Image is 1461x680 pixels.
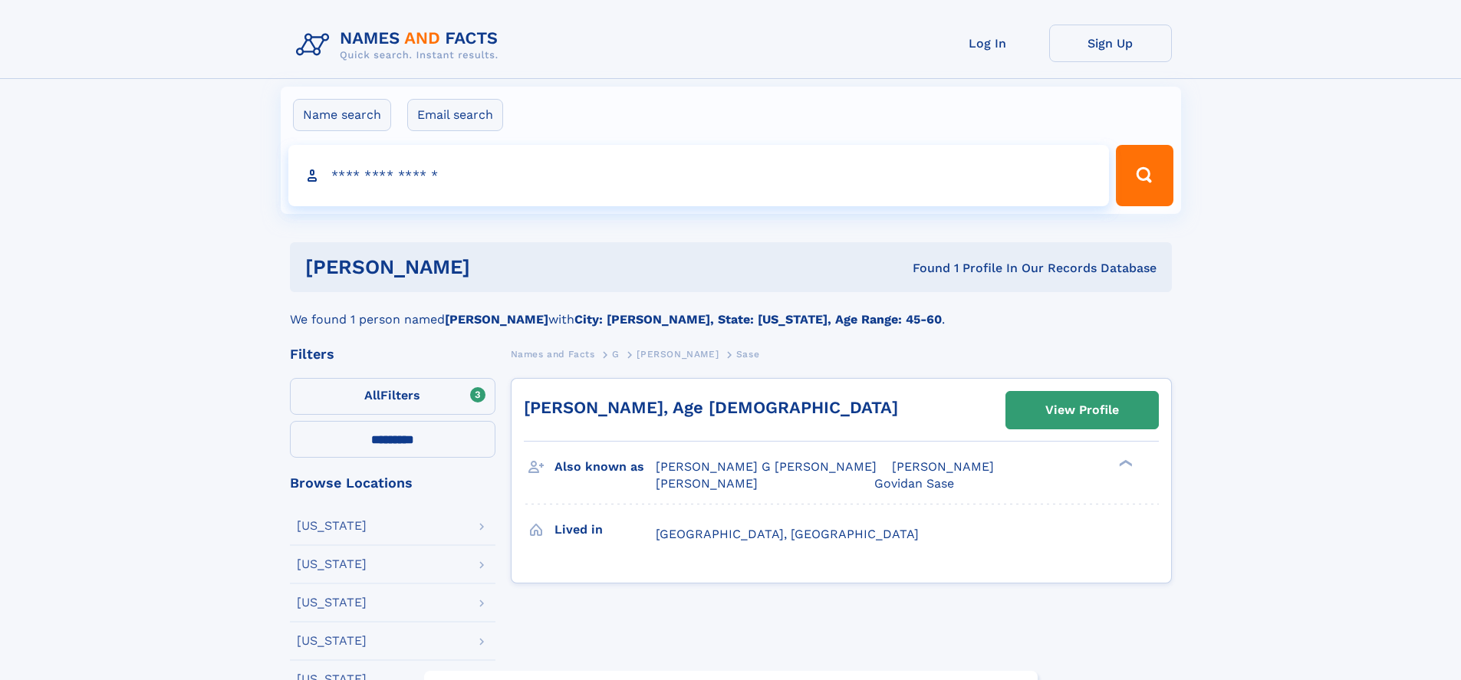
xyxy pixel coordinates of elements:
[612,349,620,360] span: G
[297,635,367,647] div: [US_STATE]
[574,312,942,327] b: City: [PERSON_NAME], State: [US_STATE], Age Range: 45-60
[656,476,758,491] span: [PERSON_NAME]
[364,388,380,402] span: All
[656,459,877,474] span: [PERSON_NAME] G [PERSON_NAME]
[637,344,719,363] a: [PERSON_NAME]
[736,349,759,360] span: Sase
[1006,392,1158,429] a: View Profile
[293,99,391,131] label: Name search
[656,527,919,541] span: [GEOGRAPHIC_DATA], [GEOGRAPHIC_DATA]
[305,258,692,277] h1: [PERSON_NAME]
[290,476,495,490] div: Browse Locations
[554,517,656,543] h3: Lived in
[1045,393,1119,428] div: View Profile
[288,145,1110,206] input: search input
[874,476,954,491] span: Govidan Sase
[691,260,1157,277] div: Found 1 Profile In Our Records Database
[290,347,495,361] div: Filters
[290,292,1172,329] div: We found 1 person named with .
[1116,145,1173,206] button: Search Button
[290,378,495,415] label: Filters
[612,344,620,363] a: G
[297,520,367,532] div: [US_STATE]
[892,459,994,474] span: [PERSON_NAME]
[290,25,511,66] img: Logo Names and Facts
[445,312,548,327] b: [PERSON_NAME]
[1115,458,1134,468] div: ❯
[524,398,898,417] a: [PERSON_NAME], Age [DEMOGRAPHIC_DATA]
[1049,25,1172,62] a: Sign Up
[637,349,719,360] span: [PERSON_NAME]
[297,596,367,609] div: [US_STATE]
[297,558,367,570] div: [US_STATE]
[511,344,595,363] a: Names and Facts
[926,25,1049,62] a: Log In
[407,99,503,131] label: Email search
[554,454,656,480] h3: Also known as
